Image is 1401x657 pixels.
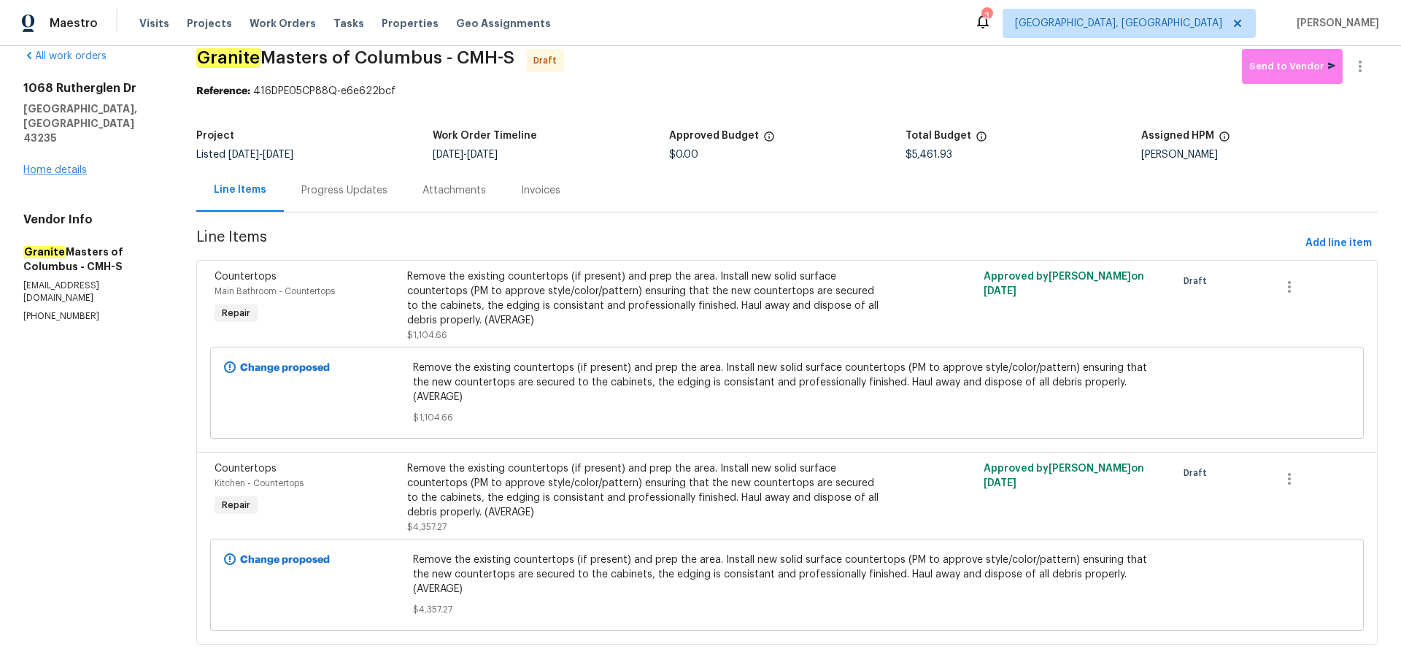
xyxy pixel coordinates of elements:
div: Remove the existing countertops (if present) and prep the area. Install new solid surface counter... [407,461,879,520]
h5: Assigned HPM [1141,131,1214,141]
a: Home details [23,165,87,175]
h5: [GEOGRAPHIC_DATA], [GEOGRAPHIC_DATA] 43235 [23,101,161,145]
span: The total cost of line items that have been approved by both Opendoor and the Trade Partner. This... [763,131,775,150]
span: Work Orders [250,16,316,31]
span: $1,104.66 [413,410,1161,425]
span: Listed [196,150,293,160]
p: [PHONE_NUMBER] [23,310,161,323]
span: [DATE] [263,150,293,160]
span: Approved by [PERSON_NAME] on [984,464,1144,488]
span: $4,357.27 [413,602,1161,617]
div: Attachments [422,183,486,198]
button: Add line item [1300,230,1378,257]
p: [EMAIL_ADDRESS][DOMAIN_NAME] [23,280,161,304]
span: Geo Assignments [456,16,551,31]
span: Masters of Columbus - CMH-S [196,49,514,66]
span: Maestro [50,16,98,31]
span: Visits [139,16,169,31]
span: Remove the existing countertops (if present) and prep the area. Install new solid surface counter... [413,553,1161,596]
span: - [228,150,293,160]
div: 3 [981,9,992,23]
span: Repair [216,498,256,512]
span: Draft [1184,466,1213,480]
span: $1,104.66 [407,331,447,339]
h4: Vendor Info [23,212,161,227]
span: Approved by [PERSON_NAME] on [984,272,1144,296]
div: [PERSON_NAME] [1141,150,1378,160]
div: Line Items [214,182,266,197]
em: Granite [23,246,66,258]
span: [PERSON_NAME] [1291,16,1379,31]
div: Progress Updates [301,183,387,198]
span: [DATE] [984,286,1016,296]
span: Line Items [196,230,1300,257]
h5: Work Order Timeline [433,131,537,141]
span: [DATE] [984,478,1016,488]
h5: Approved Budget [669,131,759,141]
span: Main Bathroom - Countertops [215,287,335,296]
span: Remove the existing countertops (if present) and prep the area. Install new solid surface counter... [413,361,1161,404]
span: $5,461.93 [906,150,952,160]
span: $0.00 [669,150,698,160]
div: 416DPE05CP88Q-e6e622bcf [196,84,1378,99]
span: Repair [216,306,256,320]
b: Reference: [196,86,250,96]
span: Kitchen - Countertops [215,479,304,488]
h5: Total Budget [906,131,971,141]
h5: Project [196,131,234,141]
a: All work orders [23,51,107,61]
button: Send to Vendor [1242,49,1343,84]
span: Projects [187,16,232,31]
span: $4,357.27 [407,523,447,531]
div: Remove the existing countertops (if present) and prep the area. Install new solid surface counter... [407,269,879,328]
span: [DATE] [228,150,259,160]
h2: 1068 Rutherglen Dr [23,81,161,96]
span: Send to Vendor [1249,58,1335,75]
span: Properties [382,16,439,31]
span: Add line item [1305,234,1372,253]
span: Draft [533,53,563,68]
span: Draft [1184,274,1213,288]
h5: Masters of Columbus - CMH-S [23,245,161,274]
span: Countertops [215,464,277,474]
b: Change proposed [240,555,330,565]
span: The hpm assigned to this work order. [1219,131,1230,150]
span: The total cost of line items that have been proposed by Opendoor. This sum includes line items th... [976,131,987,150]
span: [DATE] [433,150,463,160]
span: - [433,150,498,160]
span: [DATE] [467,150,498,160]
em: Granite [196,48,260,67]
b: Change proposed [240,363,330,373]
span: [GEOGRAPHIC_DATA], [GEOGRAPHIC_DATA] [1015,16,1222,31]
span: Countertops [215,272,277,282]
span: Tasks [333,18,364,28]
div: Invoices [521,183,560,198]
